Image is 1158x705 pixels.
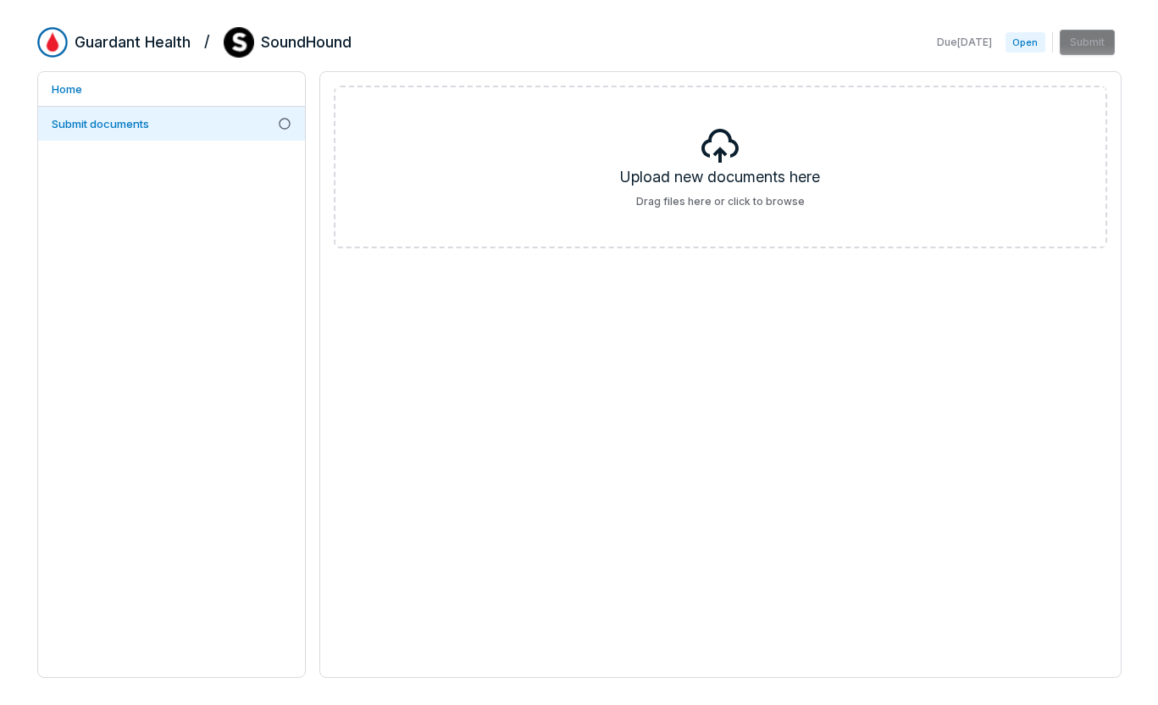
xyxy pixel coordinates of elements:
a: Home [38,72,305,106]
a: Submit documents [38,107,305,141]
h5: Upload new documents here [620,166,820,195]
h2: / [204,27,210,53]
span: Open [1006,32,1044,53]
span: Submit documents [52,117,149,130]
h2: Guardant Health [75,31,191,53]
span: Due [DATE] [937,36,992,49]
h2: SoundHound [261,31,352,53]
label: Drag files here or click to browse [636,195,805,208]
